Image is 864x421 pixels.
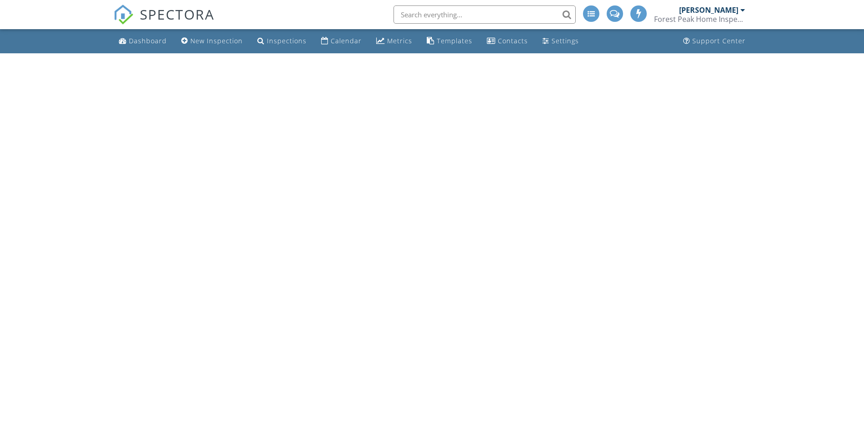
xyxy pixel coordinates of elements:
[679,5,738,15] div: [PERSON_NAME]
[654,15,745,24] div: Forest Peak Home Inspections
[129,36,167,45] div: Dashboard
[267,36,307,45] div: Inspections
[317,33,365,50] a: Calendar
[373,33,416,50] a: Metrics
[539,33,583,50] a: Settings
[190,36,243,45] div: New Inspection
[394,5,576,24] input: Search everything...
[387,36,412,45] div: Metrics
[552,36,579,45] div: Settings
[692,36,746,45] div: Support Center
[680,33,749,50] a: Support Center
[483,33,532,50] a: Contacts
[331,36,362,45] div: Calendar
[113,12,215,31] a: SPECTORA
[437,36,472,45] div: Templates
[254,33,310,50] a: Inspections
[498,36,528,45] div: Contacts
[178,33,246,50] a: New Inspection
[423,33,476,50] a: Templates
[113,5,133,25] img: The Best Home Inspection Software - Spectora
[140,5,215,24] span: SPECTORA
[115,33,170,50] a: Dashboard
